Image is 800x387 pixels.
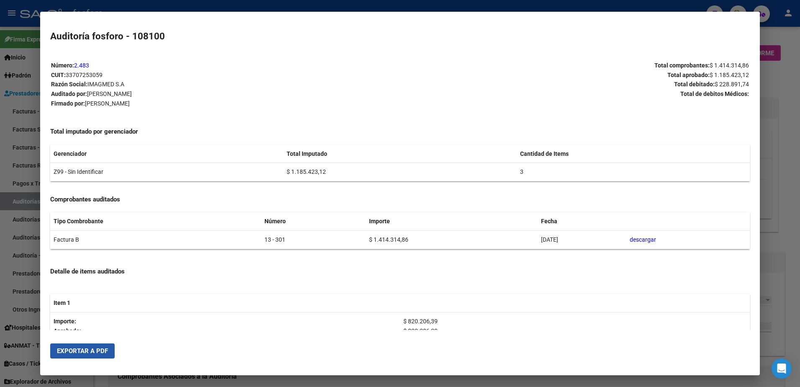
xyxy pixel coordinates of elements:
p: Aprobado: [54,326,397,336]
span: IMAGMED S.A [87,81,124,88]
p: $ 820.206,39 [403,326,746,336]
span: $ 1.414.314,86 [710,62,749,69]
p: Total comprobantes: [400,61,749,70]
td: 13 - 301 [261,231,366,249]
a: descargar [630,236,656,243]
td: Factura B [50,231,261,249]
th: Gerenciador [50,145,284,163]
button: Exportar a PDF [50,343,115,359]
th: Cantidad de Items [517,145,750,163]
td: Z99 - Sin Identificar [50,163,284,181]
span: Exportar a PDF [57,347,108,355]
p: Total de debitos Médicos: [400,89,749,99]
span: $ 1.185.423,12 [710,72,749,78]
th: Importe [366,212,538,230]
td: $ 1.414.314,86 [366,231,538,249]
td: $ 1.185.423,12 [283,163,517,181]
th: Fecha [538,212,627,230]
th: Número [261,212,366,230]
p: Auditado por: [51,89,400,99]
td: 3 [517,163,750,181]
td: [DATE] [538,231,627,249]
th: Tipo Combrobante [50,212,261,230]
p: Razón Social: [51,80,400,89]
a: 2.483 [74,62,89,69]
span: $ 228.891,74 [715,81,749,88]
p: Importe: [54,317,397,326]
h4: Total imputado por gerenciador [50,127,750,137]
p: $ 820.206,39 [403,317,746,326]
div: Open Intercom Messenger [772,359,792,379]
h4: Detalle de items auditados [50,267,750,276]
span: [PERSON_NAME] [87,90,132,97]
p: Total aprobado: [400,70,749,80]
span: [PERSON_NAME] [85,100,130,107]
p: Número: [51,61,400,70]
p: Total debitado: [400,80,749,89]
span: 33707253059 [66,72,103,78]
th: Total Imputado [283,145,517,163]
p: Firmado por: [51,99,400,108]
p: CUIT: [51,70,400,80]
h2: Auditoría fosforo - 108100 [50,29,750,44]
h4: Comprobantes auditados [50,195,750,204]
strong: Item 1 [54,299,70,306]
